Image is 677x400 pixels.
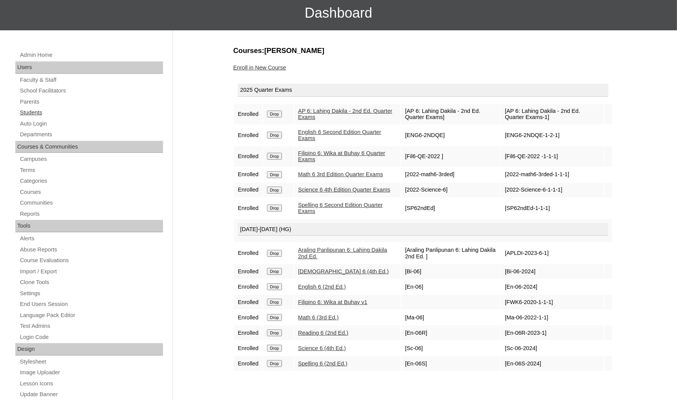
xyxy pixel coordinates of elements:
[19,357,163,367] a: Stylesheet
[15,141,163,153] div: Courses & Communities
[267,153,282,160] input: Drop
[19,379,163,388] a: Lesson Icons
[298,299,367,305] a: Filipino 6: Wika at Buhay v1
[401,183,500,197] td: [2022-Science-6]
[401,125,500,145] td: [ENG6-2NDQE]
[298,284,346,290] a: English 6 (2nd Ed.)
[401,326,500,340] td: [En-06R]
[19,278,163,287] a: Clone Tools
[298,314,339,321] a: Math 6 (3rd Ed.)
[234,341,262,355] td: Enrolled
[401,264,500,279] td: [Bi-06]
[501,146,604,167] td: [Fil6-QE-2022 -1-1-1]
[15,220,163,232] div: Tools
[501,356,604,371] td: [En-06S-2024]
[298,129,381,142] a: English 6 Second Edition Quarter Exams
[238,84,608,97] div: 2025 Quarter Exams
[15,343,163,355] div: Design
[19,97,163,107] a: Parents
[19,209,163,219] a: Reports
[501,104,604,124] td: [AP 6: Lahing Dakila - 2nd Ed. Quarter Exams-1]
[267,283,282,290] input: Drop
[234,295,262,309] td: Enrolled
[501,310,604,325] td: [Ma-06-2022-1-1]
[234,264,262,279] td: Enrolled
[19,245,163,255] a: Abuse Reports
[298,345,346,351] a: Science 6 (4th Ed.)
[234,125,262,145] td: Enrolled
[15,61,163,74] div: Users
[267,171,282,178] input: Drop
[267,345,282,352] input: Drop
[501,125,604,145] td: [ENG6-2NDQE-1-2-1]
[501,295,604,309] td: [FWK6-2020-1-1-1]
[501,183,604,197] td: [2022-Science-6-1-1-1]
[298,187,390,193] a: Science 6 4th Edition Quarter Exams
[401,310,500,325] td: [Ma-06]
[234,183,262,197] td: Enrolled
[501,198,604,218] td: [SP62ndEd-1-1-1]
[234,104,262,124] td: Enrolled
[401,279,500,294] td: [En-06]
[501,341,604,355] td: [Sc-06-2024]
[401,146,500,167] td: [Fil6-QE-2022 ]
[19,165,163,175] a: Terms
[19,321,163,331] a: Test Admins
[238,223,608,236] div: [DATE]-[DATE] (HG)
[19,176,163,186] a: Categories
[267,268,282,275] input: Drop
[267,205,282,212] input: Drop
[19,108,163,117] a: Students
[267,250,282,257] input: Drop
[19,256,163,265] a: Course Evaluations
[234,356,262,371] td: Enrolled
[501,167,604,182] td: [2022-math6-3rded-1-1-1]
[19,154,163,164] a: Campuses
[298,360,348,367] a: Spelling 6 (2nd Ed.)
[501,243,604,263] td: [APLDI-2023-6-1]
[234,198,262,218] td: Enrolled
[501,264,604,279] td: [Bi-06-2024]
[298,247,387,260] a: Araling Panlipunan 6: Lahing Dakila 2nd Ed.
[19,289,163,298] a: Settings
[298,171,383,177] a: Math 6 3rd Edition Quarter Exams
[267,314,282,321] input: Drop
[401,198,500,218] td: [SP62ndEd]
[234,279,262,294] td: Enrolled
[234,167,262,182] td: Enrolled
[19,299,163,309] a: End Users Session
[401,356,500,371] td: [En-06S]
[19,75,163,85] a: Faculty & Staff
[401,341,500,355] td: [Sc-06]
[298,150,385,163] a: Filipino 6: Wika at Buhay 6 Quarter Exams
[233,46,613,56] h3: Courses:[PERSON_NAME]
[298,202,383,215] a: Spelling 6 Second Edition Quarter Exams
[267,360,282,367] input: Drop
[401,104,500,124] td: [AP 6: Lahing Dakila - 2nd Ed. Quarter Exams]
[234,310,262,325] td: Enrolled
[19,130,163,139] a: Departments
[267,329,282,336] input: Drop
[19,332,163,342] a: Login Code
[19,368,163,377] a: Image Uploader
[234,146,262,167] td: Enrolled
[19,267,163,276] a: Import / Export
[19,234,163,243] a: Alerts
[501,326,604,340] td: [En-06R-2023-1]
[19,390,163,399] a: Update Banner
[234,243,262,263] td: Enrolled
[19,187,163,197] a: Courses
[267,132,282,139] input: Drop
[501,279,604,294] td: [En-06-2024]
[298,268,389,274] a: [DEMOGRAPHIC_DATA] 6 (4th Ed.)
[298,108,392,121] a: AP 6: Lahing Dakila - 2nd Ed. Quarter Exams
[234,326,262,340] td: Enrolled
[267,111,282,117] input: Drop
[401,167,500,182] td: [2022-math6-3rded]
[233,64,286,71] a: Enroll in New Course
[298,330,348,336] a: Reading 6 (2nd Ed.)
[401,243,500,263] td: [Araling Panlipunan 6: Lahing Dakila 2nd Ed. ]
[19,311,163,320] a: Language Pack Editor
[19,119,163,129] a: Auto Login
[267,299,282,306] input: Drop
